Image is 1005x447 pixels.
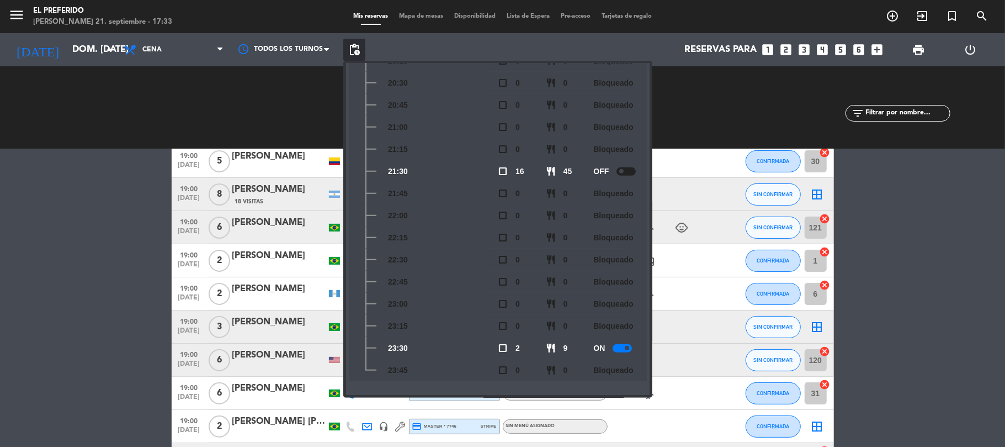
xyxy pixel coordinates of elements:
[412,422,457,432] span: master * 7746
[388,165,408,178] span: 21:30
[816,43,830,57] i: looks_4
[746,250,801,272] button: CONFIRMADA
[388,342,408,355] span: 23:30
[753,224,793,230] span: SIN CONFIRMAR
[232,381,326,396] div: [PERSON_NAME]
[394,13,449,19] span: Mapa de mesas
[563,298,568,311] span: 0
[498,365,508,375] span: check_box_outline_blank
[757,158,789,164] span: CONFIRMADA
[33,6,172,17] div: El Preferido
[388,143,408,156] span: 21:15
[753,324,793,330] span: SIN CONFIRMAR
[388,209,408,222] span: 22:00
[563,254,568,266] span: 0
[811,320,824,334] i: border_all
[388,99,408,112] span: 20:45
[388,320,408,333] span: 23:15
[388,121,408,134] span: 21:00
[388,232,408,244] span: 22:15
[563,232,568,244] span: 0
[388,276,408,288] span: 22:45
[498,166,508,176] span: check_box_outline_blank
[593,364,633,377] span: Bloqueado
[232,149,326,164] div: [PERSON_NAME]
[797,43,812,57] i: looks_3
[870,43,885,57] i: add_box
[498,122,508,132] span: check_box_outline_blank
[563,209,568,222] span: 0
[944,33,997,66] div: LOG OUT
[388,77,408,90] span: 20:30
[757,257,789,264] span: CONFIRMADA
[546,144,556,154] span: restaurant
[498,144,508,154] span: check_box_outline_blank
[593,209,633,222] span: Bloqueado
[232,249,326,263] div: [PERSON_NAME]
[852,43,866,57] i: looks_6
[864,107,950,119] input: Filtrar por nombre...
[209,416,230,438] span: 2
[176,194,203,207] span: [DATE]
[388,298,408,311] span: 23:00
[685,45,757,55] span: Reservas para
[209,217,230,239] span: 6
[811,420,824,433] i: border_all
[498,211,508,220] span: check_box_outline_blank
[232,182,326,197] div: [PERSON_NAME]
[820,280,831,291] i: cancel
[498,343,508,353] span: check_box_outline_blank
[209,250,230,272] span: 2
[498,299,508,309] span: check_box_outline_blank
[563,320,568,333] span: 0
[820,346,831,357] i: cancel
[593,298,633,311] span: Bloqueado
[546,211,556,220] span: restaurant
[563,342,568,355] span: 9
[563,276,568,288] span: 0
[348,13,394,19] span: Mis reservas
[515,254,520,266] span: 0
[753,191,793,197] span: SIN CONFIRMAR
[481,423,497,430] span: stripe
[975,9,988,23] i: search
[498,321,508,331] span: check_box_outline_blank
[515,143,520,156] span: 0
[596,13,657,19] span: Tarjetas de regalo
[563,165,572,178] span: 45
[176,161,203,174] span: [DATE]
[176,327,203,340] span: [DATE]
[33,17,172,28] div: [PERSON_NAME] 21. septiembre - 17:33
[176,281,203,294] span: 19:00
[498,100,508,110] span: check_box_outline_blank
[176,215,203,228] span: 19:00
[498,277,508,287] span: check_box_outline_blank
[563,187,568,200] span: 0
[176,314,203,327] span: 19:00
[757,423,789,429] span: CONFIRMADA
[498,255,508,265] span: check_box_outline_blank
[515,187,520,200] span: 0
[515,121,520,134] span: 0
[176,248,203,261] span: 19:00
[498,188,508,198] span: check_box_outline_blank
[546,255,556,265] span: restaurant
[379,422,389,432] i: headset_mic
[515,320,520,333] span: 0
[593,232,633,244] span: Bloqueado
[546,343,556,353] span: restaurant
[779,43,794,57] i: looks_two
[546,365,556,375] span: restaurant
[912,43,925,56] span: print
[498,233,508,243] span: check_box_outline_blank
[8,38,67,62] i: [DATE]
[851,107,864,120] i: filter_list
[555,13,596,19] span: Pre-acceso
[176,261,203,274] span: [DATE]
[964,43,977,56] i: power_settings_new
[209,183,230,206] span: 8
[746,416,801,438] button: CONFIRMADA
[746,217,801,239] button: SIN CONFIRMAR
[515,342,520,355] span: 2
[746,382,801,404] button: CONFIRMADA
